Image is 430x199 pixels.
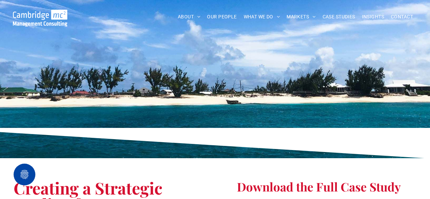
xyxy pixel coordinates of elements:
a: ABOUT [174,12,204,22]
a: Your Business Transformed | Cambridge Management Consulting [13,11,68,18]
a: CASE STUDIES [319,12,359,22]
span: Download the Full Case Study [237,179,401,195]
a: CONTACT [388,12,416,22]
a: WHAT WE DO [240,12,283,22]
a: INSIGHTS [359,12,388,22]
a: MARKETS [283,12,319,22]
a: OUR PEOPLE [204,12,240,22]
img: Go to Homepage [13,10,68,27]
